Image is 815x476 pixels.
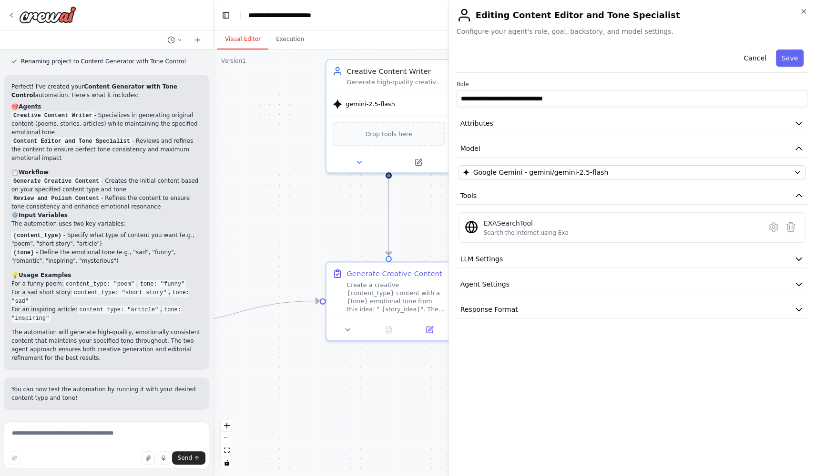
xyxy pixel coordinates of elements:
[221,419,233,432] button: zoom in
[11,177,101,186] code: Generate Creative Content
[163,34,186,46] button: Switch to previous chat
[326,261,452,341] div: Generate Creative ContentCreate a creative {content_type} content with a {tone} emotional tone fr...
[457,80,808,88] label: Role
[738,50,772,67] button: Cancel
[457,27,808,36] span: Configure your agent's role, goal, backstory, and model settings.
[346,268,442,278] div: Generate Creative Content
[473,168,609,177] span: Google Gemini - gemini/gemini-2.5-flash
[460,191,477,200] span: Tools
[11,328,202,362] p: The automation will generate high-quality, emotionally consistent content that maintains your spe...
[460,144,480,153] span: Model
[346,100,395,108] span: gemini-2.5-flash
[190,34,205,46] button: Start a new chat
[457,276,808,293] button: Agent Settings
[72,288,168,297] code: content_type: "short story"
[765,218,782,236] button: Configure tool
[11,288,189,306] code: tone: "sad"
[221,57,246,65] div: Version 1
[11,231,63,240] code: {content_type}
[457,250,808,268] button: LLM Settings
[326,59,452,173] div: Creative Content WriterGenerate high-quality creative content including {content_type} (poems, st...
[11,288,202,305] li: For a sad short story: ,
[11,168,202,177] h2: 📋
[390,156,447,169] button: Open in side panel
[248,10,343,20] nav: breadcrumb
[346,281,445,313] div: Create a creative {content_type} content with a {tone} emotional tone from this idea: " {story_id...
[460,279,509,289] span: Agent Settings
[19,6,76,23] img: Logo
[19,169,49,176] strong: Workflow
[457,187,808,205] button: Tools
[11,385,202,402] p: You can now test the automation by running it with your desired content type and tone!
[11,279,202,288] li: For a funny poem: ,
[11,219,202,228] p: The automation uses two key variables:
[64,280,136,288] code: content_type: "poem"
[776,50,804,67] button: Save
[367,324,410,336] button: No output available
[172,451,205,465] button: Send
[782,218,799,236] button: Delete tool
[384,178,394,256] g: Edge from be522041-53f2-4005-8d13-67e37f977448 to 1592bca1-8187-4d9e-a7c7-23f5d346d06a
[142,451,155,465] button: Upload files
[460,119,493,128] span: Attributes
[221,456,233,469] button: toggle interactivity
[155,296,320,329] g: Edge from triggers to 1592bca1-8187-4d9e-a7c7-23f5d346d06a
[221,419,233,469] div: React Flow controls
[11,248,202,265] li: - Define the emotional tone (e.g., "sad", "funny", "romantic", "inspiring", "mysterious")
[11,306,181,323] code: tone: "inspiring"
[11,194,101,203] code: Review and Polish Content
[8,451,21,465] button: Improve this prompt
[217,30,268,50] button: Visual Editor
[346,79,445,87] div: Generate high-quality creative content including {content_type} (poems, stories, articles) while ...
[11,82,202,99] p: Perfect! I've created your automation. Here's what it includes:
[460,254,503,264] span: LLM Settings
[11,211,202,219] h2: ⚙️
[457,115,808,132] button: Attributes
[412,324,447,336] button: Open in side panel
[11,305,202,322] li: For an inspiring article: ,
[157,451,170,465] button: Click to speak your automation idea
[484,229,569,237] div: Search the internet using Exa
[365,129,412,139] span: Drop tools here
[11,111,94,120] code: Creative Content Writer
[178,454,192,462] span: Send
[465,220,478,234] img: EXASearchTool
[11,111,202,137] li: - Specializes in generating original content (poems, stories, articles) while maintaining the spe...
[11,102,202,111] h2: 🎯
[268,30,312,50] button: Execution
[457,8,808,23] h2: Editing Content Editor and Tone Specialist
[11,177,202,194] li: - Creates the initial content based on your specified content type and tone
[11,231,202,248] li: - Specify what type of content you want (e.g., "poem", "short story", "article")
[11,137,132,146] code: Content Editor and Tone Specialist
[19,272,71,278] strong: Usage Examples
[138,280,187,288] code: tone: "funny"
[221,432,233,444] button: zoom out
[11,194,202,211] li: - Refines the content to ensure tone consistency and enhance emotional resonance
[21,58,186,65] span: Renaming project to Content Generator with Tone Control
[11,137,202,162] li: - Reviews and refines the content to ensure perfect tone consistency and maximum emotional impact
[11,83,177,99] strong: Content Generator with Tone Control
[346,66,445,76] div: Creative Content Writer
[457,301,808,318] button: Response Format
[221,444,233,456] button: fit view
[19,212,68,218] strong: Input Variables
[457,140,808,158] button: Model
[484,218,569,228] div: EXASearchTool
[11,248,36,257] code: {tone}
[458,165,806,179] button: Google Gemini - gemini/gemini-2.5-flash
[19,103,41,110] strong: Agents
[460,305,518,314] span: Response Format
[77,306,160,314] code: content_type: "article"
[219,9,233,22] button: Hide left sidebar
[11,271,202,279] h2: 💡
